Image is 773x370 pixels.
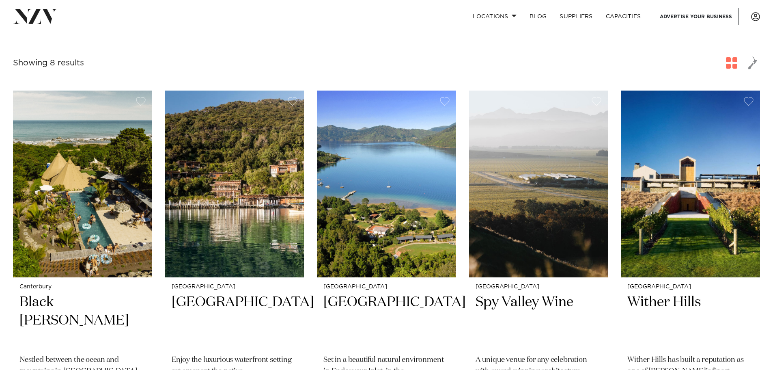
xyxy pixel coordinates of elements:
[553,8,599,25] a: SUPPLIERS
[627,284,754,290] small: [GEOGRAPHIC_DATA]
[172,284,298,290] small: [GEOGRAPHIC_DATA]
[476,293,602,348] h2: Spy Valley Wine
[13,9,57,24] img: nzv-logo.png
[13,57,84,69] div: Showing 8 results
[523,8,553,25] a: BLOG
[19,284,146,290] small: Canterbury
[599,8,648,25] a: Capacities
[19,293,146,348] h2: Black [PERSON_NAME]
[172,293,298,348] h2: [GEOGRAPHIC_DATA]
[627,293,754,348] h2: Wither Hills
[323,284,450,290] small: [GEOGRAPHIC_DATA]
[323,293,450,348] h2: [GEOGRAPHIC_DATA]
[653,8,739,25] a: Advertise your business
[476,284,602,290] small: [GEOGRAPHIC_DATA]
[466,8,523,25] a: Locations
